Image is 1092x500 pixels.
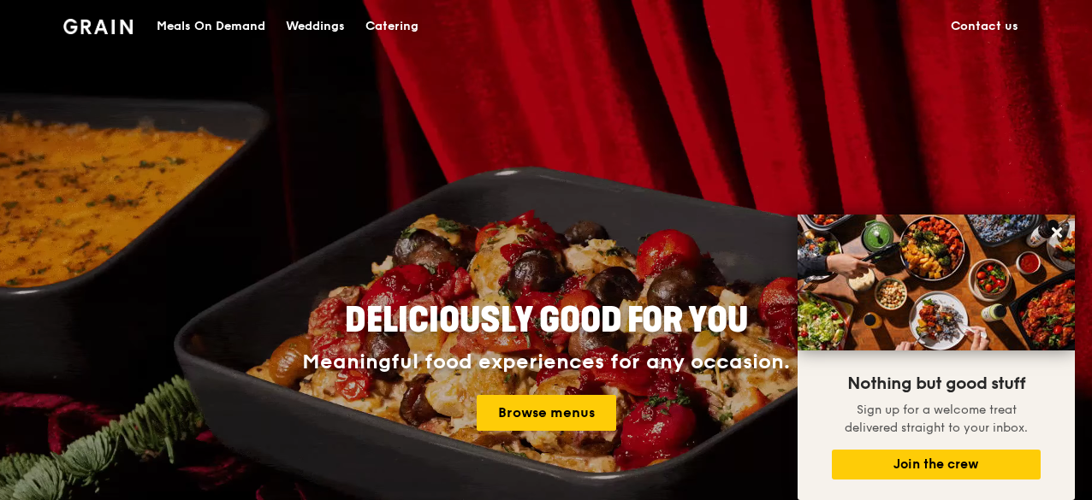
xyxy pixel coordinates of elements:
[798,215,1075,350] img: DSC07876-Edit02-Large.jpeg
[477,395,616,431] a: Browse menus
[238,350,854,374] div: Meaningful food experiences for any occasion.
[286,1,345,52] div: Weddings
[157,1,265,52] div: Meals On Demand
[1043,219,1071,246] button: Close
[345,300,748,341] span: Deliciously good for you
[355,1,429,52] a: Catering
[276,1,355,52] a: Weddings
[845,403,1028,435] span: Sign up for a welcome treat delivered straight to your inbox.
[847,374,1025,394] span: Nothing but good stuff
[365,1,418,52] div: Catering
[63,19,133,34] img: Grain
[941,1,1029,52] a: Contact us
[832,450,1041,479] button: Join the crew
